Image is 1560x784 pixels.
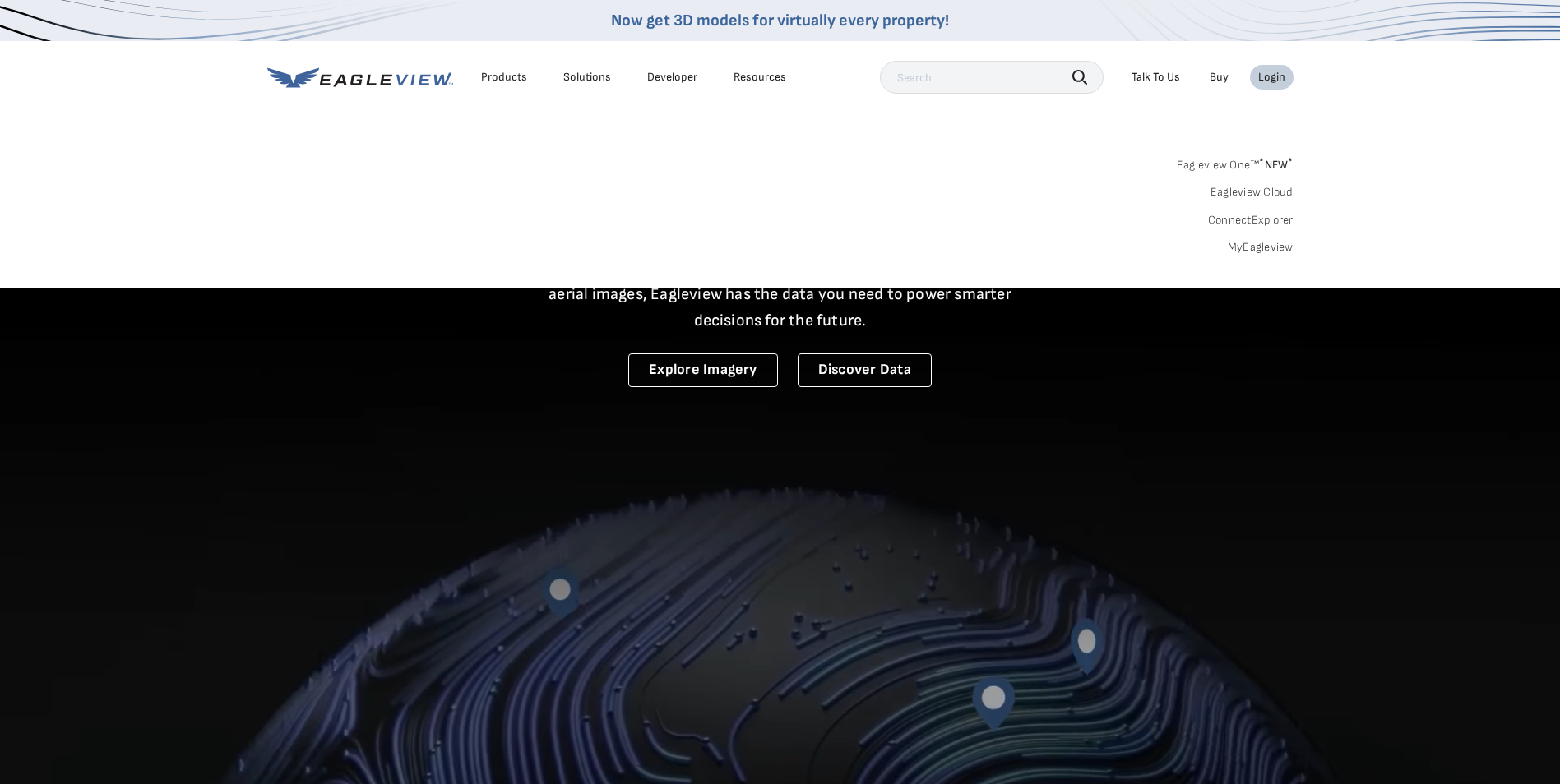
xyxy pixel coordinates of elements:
[734,70,786,85] div: Resources
[1259,158,1293,172] span: NEW
[529,255,1032,334] p: A new era starts here. Built on more than 3.5 billion high-resolution aerial images, Eagleview ha...
[611,11,949,30] a: Now get 3D models for virtually every property!
[628,353,778,387] a: Explore Imagery
[880,61,1104,94] input: Search
[481,70,527,85] div: Products
[798,353,932,387] a: Discover Data
[1258,70,1285,85] div: Login
[1211,185,1294,200] a: Eagleview Cloud
[647,70,697,85] a: Developer
[563,70,611,85] div: Solutions
[1208,213,1294,228] a: ConnectExplorer
[1210,70,1229,85] a: Buy
[1177,153,1294,172] a: Eagleview One™*NEW*
[1228,240,1294,255] a: MyEagleview
[1132,70,1180,85] div: Talk To Us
